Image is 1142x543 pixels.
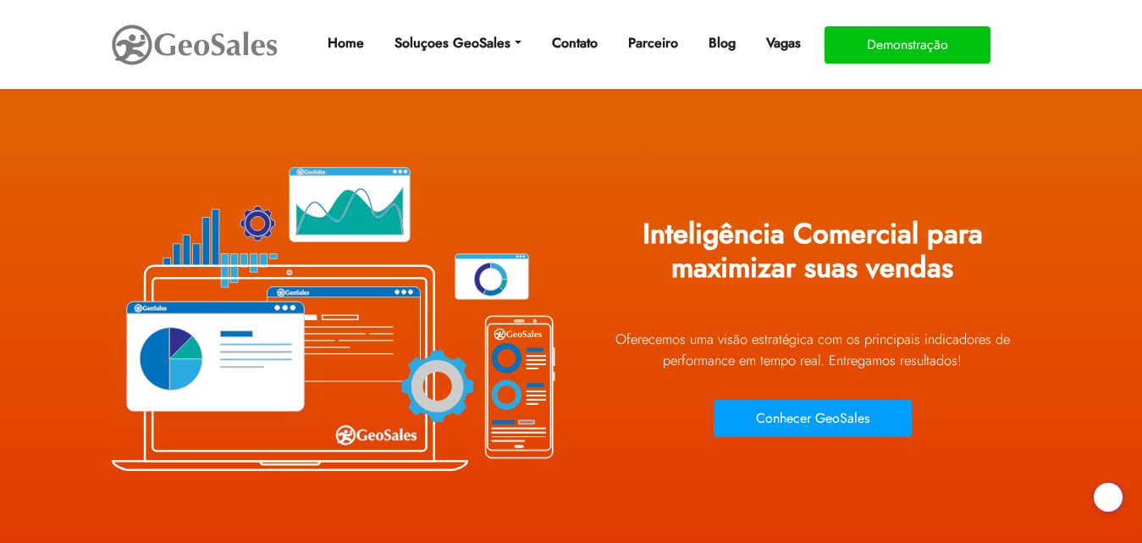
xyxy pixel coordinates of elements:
img: GeoSales [110,21,279,69]
button: Demonstração [825,26,990,64]
a: Contato [545,26,604,60]
a: Parceiro [621,26,685,60]
a: Home [321,26,371,60]
a: Blog [702,26,742,60]
a: Soluçoes GeoSales [388,26,527,60]
p: Oferecemos uma visão estratégica com os principais indicadores de performance em tempo real. Ent... [584,329,1041,371]
h1: Inteligência Comercial para maximizar suas vendas [584,205,1041,310]
img: Plataforma GeoSales [102,127,559,508]
a: Vagas [759,26,808,60]
button: Conhecer GeoSales [714,400,912,437]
